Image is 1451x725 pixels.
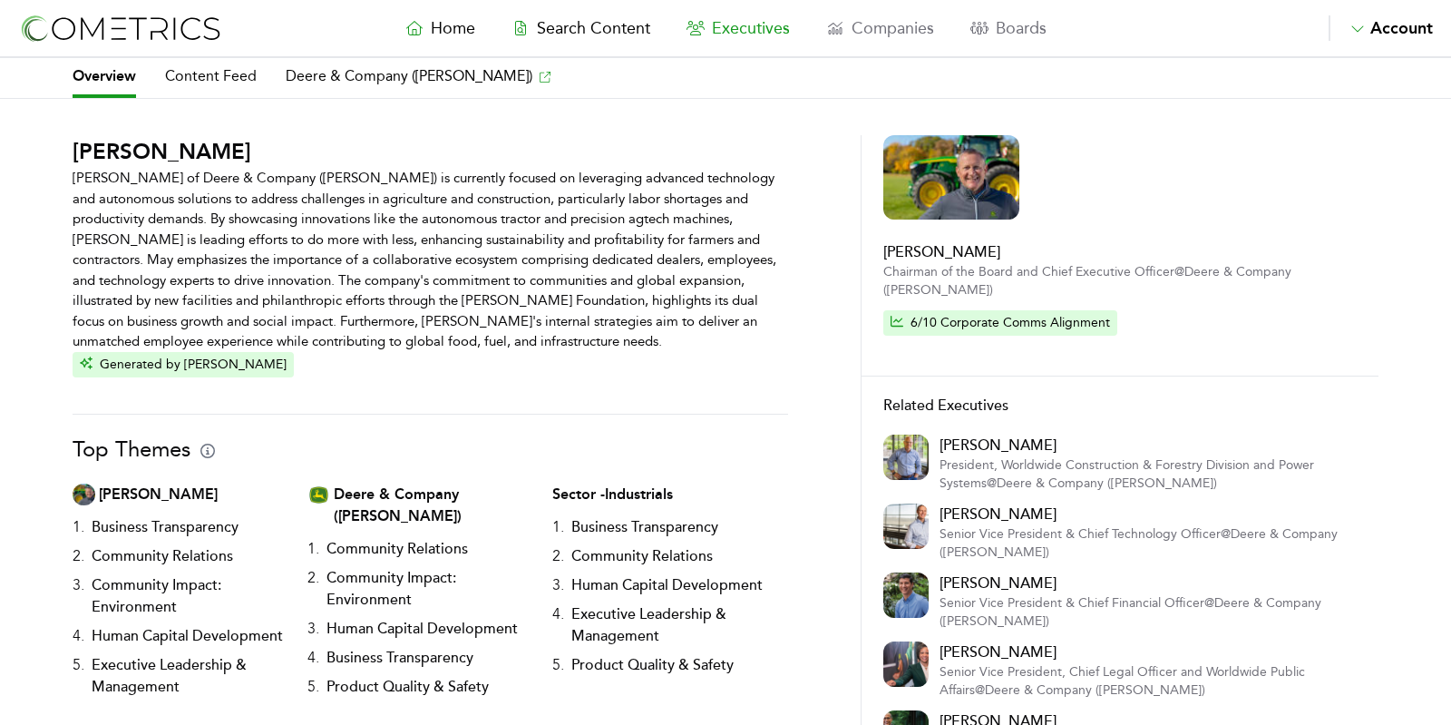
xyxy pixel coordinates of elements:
[552,651,564,680] h3: 5 .
[334,484,552,527] h2: Deere & Company ([PERSON_NAME])
[73,433,215,465] h1: Top Themes
[552,484,787,505] h2: Sector - Industrials
[73,513,84,542] h3: 1 .
[73,622,84,651] h3: 4 .
[307,672,319,701] h3: 5 .
[940,525,1357,562] p: Senior Vice President & Chief Technology Officer @ Deere & Company ([PERSON_NAME])
[883,263,1357,299] p: Chairman of the Board and Chief Executive Officer @ Deere & Company ([PERSON_NAME])
[940,504,1357,525] h2: [PERSON_NAME]
[668,15,808,41] a: Executives
[952,15,1065,41] a: Boards
[940,573,1357,594] h2: [PERSON_NAME]
[883,642,929,687] img: Executive Thumbnail
[73,135,788,168] h1: [PERSON_NAME]
[883,310,1117,336] button: 6/10 Corporate Comms Alignment
[940,435,1357,456] h2: [PERSON_NAME]
[307,484,330,506] img: Company Logo Thumbnail
[73,571,84,622] h3: 3 .
[84,651,307,701] h3: Executive Leadership & Management
[84,571,307,622] h3: Community Impact: Environment
[73,484,95,505] img: Executive Thumbnail
[1370,18,1433,38] span: Account
[73,58,136,98] a: Overview
[319,643,481,672] h3: Business Transparency
[307,643,319,672] h3: 4 .
[552,571,564,600] h3: 3 .
[564,542,720,571] h3: Community Relations
[319,672,496,701] h3: Product Quality & Safety
[940,435,1357,493] a: [PERSON_NAME]President, Worldwide Construction & Forestry Division and Power Systems@Deere & Comp...
[387,15,493,41] a: Home
[1329,15,1433,41] button: Account
[552,513,564,542] h3: 1 .
[18,12,222,45] img: logo-refresh-RPX2ODFg.svg
[883,573,929,618] img: Executive Thumbnail
[940,642,1357,663] h2: [PERSON_NAME]
[84,542,240,571] h3: Community Relations
[564,600,787,651] h3: Executive Leadership & Management
[996,18,1047,38] span: Boards
[552,542,564,571] h3: 2 .
[552,600,564,651] h3: 4 .
[883,504,929,549] img: Executive Thumbnail
[537,18,650,38] span: Search Content
[883,135,1019,220] img: Executive Thumbnail
[73,651,84,701] h3: 5 .
[808,15,952,41] a: Companies
[493,15,668,41] a: Search Content
[307,614,319,643] h3: 3 .
[883,435,929,480] img: Executive Thumbnail
[712,18,790,38] span: Executives
[73,542,84,571] h3: 2 .
[940,456,1357,493] p: President, Worldwide Construction & Forestry Division and Power Systems @ Deere & Company ([PERSO...
[99,484,218,505] h2: [PERSON_NAME]
[73,352,294,377] button: Generated by [PERSON_NAME]
[165,58,257,98] a: Content Feed
[73,168,788,352] p: [PERSON_NAME] of Deere & Company ([PERSON_NAME]) is currently focused on leveraging advanced tech...
[307,534,319,563] h3: 1 .
[319,563,552,614] h3: Community Impact: Environment
[940,663,1357,700] p: Senior Vice President, Chief Legal Officer and Worldwide Public Affairs @ Deere & Company ([PERSO...
[307,563,319,614] h3: 2 .
[940,504,1357,562] a: [PERSON_NAME]Senior Vice President & Chief Technology Officer@Deere & Company ([PERSON_NAME])
[940,594,1357,631] p: Senior Vice President & Chief Financial Officer @ Deere & Company ([PERSON_NAME])
[564,513,725,542] h3: Business Transparency
[852,18,934,38] span: Companies
[319,614,525,643] h3: Human Capital Development
[84,513,246,542] h3: Business Transparency
[564,571,770,600] h3: Human Capital Development
[431,18,475,38] span: Home
[883,395,1357,416] h2: Related Executives
[940,642,1357,700] a: [PERSON_NAME]Senior Vice President, Chief Legal Officer and Worldwide Public Affairs@Deere & Comp...
[319,534,475,563] h3: Community Relations
[286,58,550,98] a: Deere & Company ([PERSON_NAME])
[940,573,1357,631] a: [PERSON_NAME]Senior Vice President & Chief Financial Officer@Deere & Company ([PERSON_NAME])
[84,622,290,651] h3: Human Capital Development
[883,241,1357,263] h2: [PERSON_NAME]
[564,651,741,680] h3: Product Quality & Safety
